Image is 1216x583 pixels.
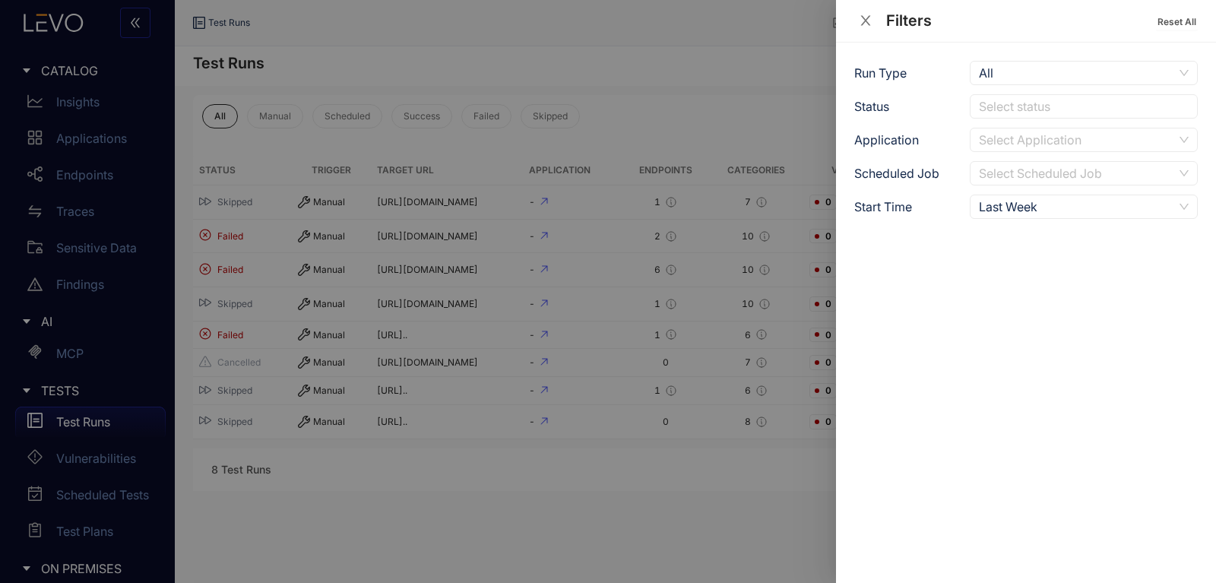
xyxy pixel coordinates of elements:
[859,14,872,27] span: close
[854,133,919,147] label: Application
[854,166,939,180] label: Scheduled Job
[854,100,889,113] label: Status
[979,62,1189,84] span: All
[1157,17,1196,27] span: Reset All
[1156,14,1198,30] button: Reset All
[979,195,1173,218] div: Last Week
[886,12,1156,29] div: Filters
[854,13,877,29] button: Close
[854,200,912,214] label: Start Time
[854,66,907,80] label: Run Type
